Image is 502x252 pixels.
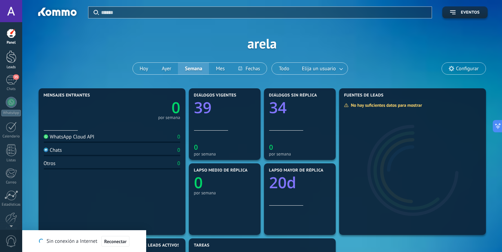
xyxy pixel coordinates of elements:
button: Mes [209,63,232,74]
button: Reconectar [101,236,129,247]
div: Chats [1,87,21,91]
span: Fuentes de leads [344,93,384,98]
div: Otros [44,160,56,167]
span: Diálogos sin réplica [269,93,317,98]
text: 0 [194,143,198,152]
div: por semana [194,190,255,195]
div: Estadísticas [1,203,21,207]
button: Hoy [133,63,155,74]
span: Lapso medio de réplica [194,168,248,173]
button: Eventos [442,6,487,18]
div: 0 [177,160,180,167]
div: WhatsApp [1,110,21,116]
div: Sin conexión a Internet [39,236,129,247]
text: 0 [269,143,273,152]
text: 34 [269,97,287,118]
div: Listas [1,158,21,163]
button: Ayer [155,63,178,74]
div: por semana [158,116,180,119]
img: Chats [44,148,48,152]
button: Todo [272,63,296,74]
span: Diálogos vigentes [194,93,237,98]
a: 20d [269,172,331,193]
div: Leads [1,65,21,70]
text: 20d [269,172,296,193]
span: Tareas [194,243,210,248]
div: por semana [269,151,331,157]
div: 0 [177,134,180,140]
text: 0 [171,97,180,118]
span: Eventos [461,10,479,15]
a: 0 [112,97,180,118]
span: 35 [13,74,19,80]
div: 0 [177,147,180,153]
div: Correo [1,180,21,185]
div: Panel [1,41,21,45]
div: Calendario [1,134,21,139]
img: WhatsApp Cloud API [44,134,48,139]
div: No hay suficientes datos para mostrar [344,102,427,108]
button: Fechas [232,63,267,74]
text: 39 [194,97,211,118]
button: Elija un usuario [296,63,348,74]
div: por semana [194,151,255,157]
span: Lapso mayor de réplica [269,168,323,173]
text: 0 [194,172,203,193]
span: Configurar [456,66,478,72]
button: Semana [178,63,209,74]
span: Mensajes entrantes [44,93,90,98]
span: Elija un usuario [301,64,337,73]
div: Chats [44,147,62,153]
span: Reconectar [104,239,127,244]
div: WhatsApp Cloud API [44,134,95,140]
span: Cantidad de leads activos [119,243,180,248]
